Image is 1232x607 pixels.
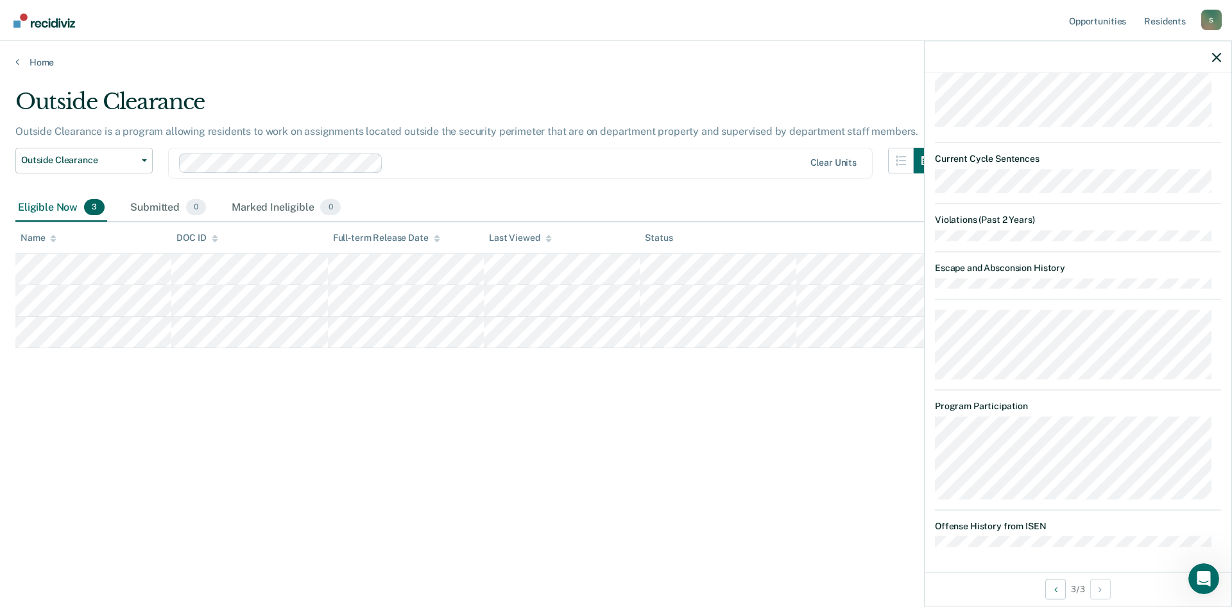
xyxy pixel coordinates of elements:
div: Last Viewed [489,233,551,243]
div: Profile image for Krysty [175,21,200,46]
div: S [1201,10,1222,30]
dt: Offense History from ISEN [935,520,1221,531]
div: Clear units [810,157,857,168]
div: Close [221,21,244,44]
span: Home [49,433,78,442]
button: Profile dropdown button [1201,10,1222,30]
dt: Escape and Absconsion History [935,262,1221,273]
iframe: Intercom live chat [1188,563,1219,594]
dt: Current Cycle Sentences [935,154,1221,164]
img: Profile image for Kim [126,21,151,46]
button: Next Opportunity [1090,579,1111,599]
span: 3 [84,199,105,216]
div: Status [645,233,672,243]
span: Outside Clearance [21,155,137,166]
img: Recidiviz [13,13,75,28]
div: Outside Clearance [15,89,939,125]
button: Messages [128,401,257,452]
div: DOC ID [176,233,218,243]
p: Hi [PERSON_NAME][EMAIL_ADDRESS][DOMAIN_NAME] 👋 [26,91,231,157]
span: Messages [171,433,215,442]
div: Submitted [128,194,209,222]
div: Name [21,233,56,243]
p: Outside Clearance is a program allowing residents to work on assignments located outside the secu... [15,125,918,137]
p: How can we help? [26,157,231,179]
span: 0 [186,199,206,216]
div: Send us a message [13,195,244,230]
div: Marked Ineligible [229,194,343,222]
div: 3 / 3 [925,572,1231,606]
dt: Program Participation [935,401,1221,412]
div: Eligible Now [15,194,107,222]
div: Send us a message [26,206,214,219]
a: Home [15,57,1217,68]
div: Full-term Release Date [333,233,440,243]
img: Profile image for Rajan [150,21,176,46]
span: 0 [320,199,340,216]
button: Previous Opportunity [1045,579,1066,599]
dt: Violations (Past 2 Years) [935,215,1221,225]
img: logo [26,24,96,45]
